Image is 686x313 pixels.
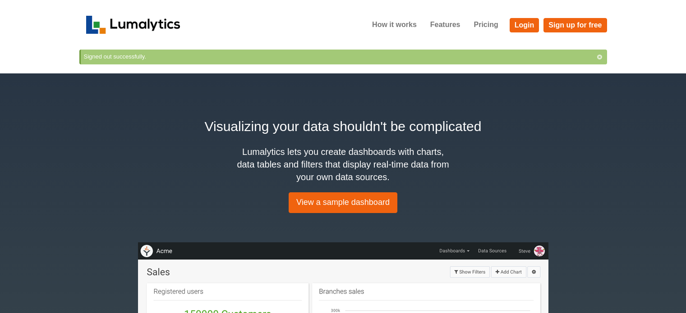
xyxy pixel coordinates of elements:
h2: Visualizing your data shouldn't be complicated [86,116,600,136]
a: Features [424,14,467,36]
a: Pricing [467,14,505,36]
a: Sign up for free [543,18,607,32]
div: Signed out successfully. [84,53,605,61]
a: How it works [365,14,424,36]
a: Login [510,18,539,32]
h4: Lumalytics lets you create dashboards with charts, data tables and filters that display real-time... [235,145,451,183]
a: View a sample dashboard [289,192,397,213]
img: logo_v2-f34f87db3d4d9f5311d6c47995059ad6168825a3e1eb260e01c8041e89355404.png [86,16,180,34]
